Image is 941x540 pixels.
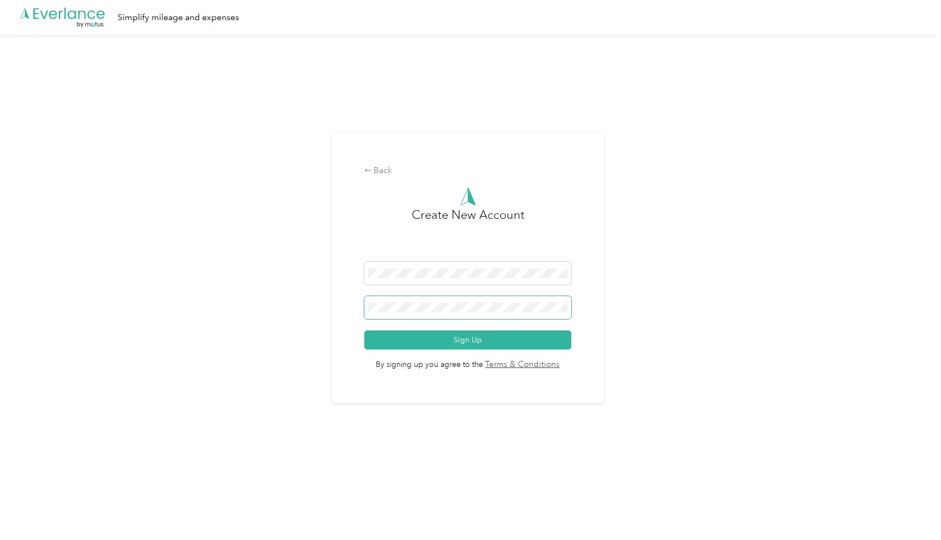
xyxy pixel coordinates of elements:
button: Sign Up [364,330,572,349]
a: Terms & Conditions [483,359,560,371]
div: Simplify mileage and expenses [118,11,239,24]
span: By signing up you agree to the [364,349,572,371]
h3: Create New Account [412,206,524,262]
div: Back [364,164,572,177]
